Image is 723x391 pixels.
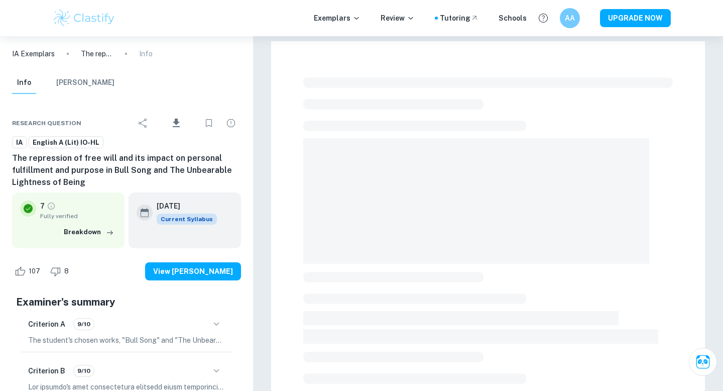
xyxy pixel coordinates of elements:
span: 8 [59,266,74,276]
button: AA [560,8,580,28]
div: This exemplar is based on the current syllabus. Feel free to refer to it for inspiration/ideas wh... [157,214,217,225]
h6: AA [564,13,576,24]
p: The student's chosen works, "Bull Song" and "The Unbearable Lightness of Being," effectively incl... [28,335,225,346]
img: Clastify logo [52,8,116,28]
span: 9/10 [74,320,94,329]
a: IA [12,136,27,149]
div: Bookmark [199,113,219,133]
a: Tutoring [440,13,478,24]
button: Breakdown [61,225,116,240]
span: English A (Lit) IO-HL [29,138,103,148]
p: 7 [40,201,45,212]
p: Exemplars [314,13,360,24]
p: Review [381,13,415,24]
span: 9/10 [74,366,94,375]
span: Fully verified [40,212,116,221]
button: Help and Feedback [535,10,552,27]
a: Schools [499,13,527,24]
h5: Examiner's summary [16,295,237,310]
span: Research question [12,119,81,128]
p: Info [139,48,153,59]
p: The repression of free will and its impact on personal fulfillment and purpose in Bull Song and T... [81,48,113,59]
button: View [PERSON_NAME] [145,262,241,280]
div: Share [133,113,153,133]
span: Current Syllabus [157,214,217,225]
div: Download [155,110,197,136]
span: IA [13,138,26,148]
div: Like [12,263,46,279]
a: Grade fully verified [47,202,56,211]
a: English A (Lit) IO-HL [29,136,103,149]
span: 107 [23,266,46,276]
button: [PERSON_NAME] [56,72,114,94]
button: Ask Clai [689,348,717,376]
h6: [DATE] [157,201,209,212]
div: Dislike [48,263,74,279]
h6: The repression of free will and its impact on personal fulfillment and purpose in Bull Song and T... [12,152,241,188]
div: Report issue [221,113,241,133]
a: IA Exemplars [12,48,55,59]
button: Info [12,72,36,94]
h6: Criterion B [28,365,65,376]
h6: Criterion A [28,319,65,330]
button: UPGRADE NOW [600,9,671,27]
